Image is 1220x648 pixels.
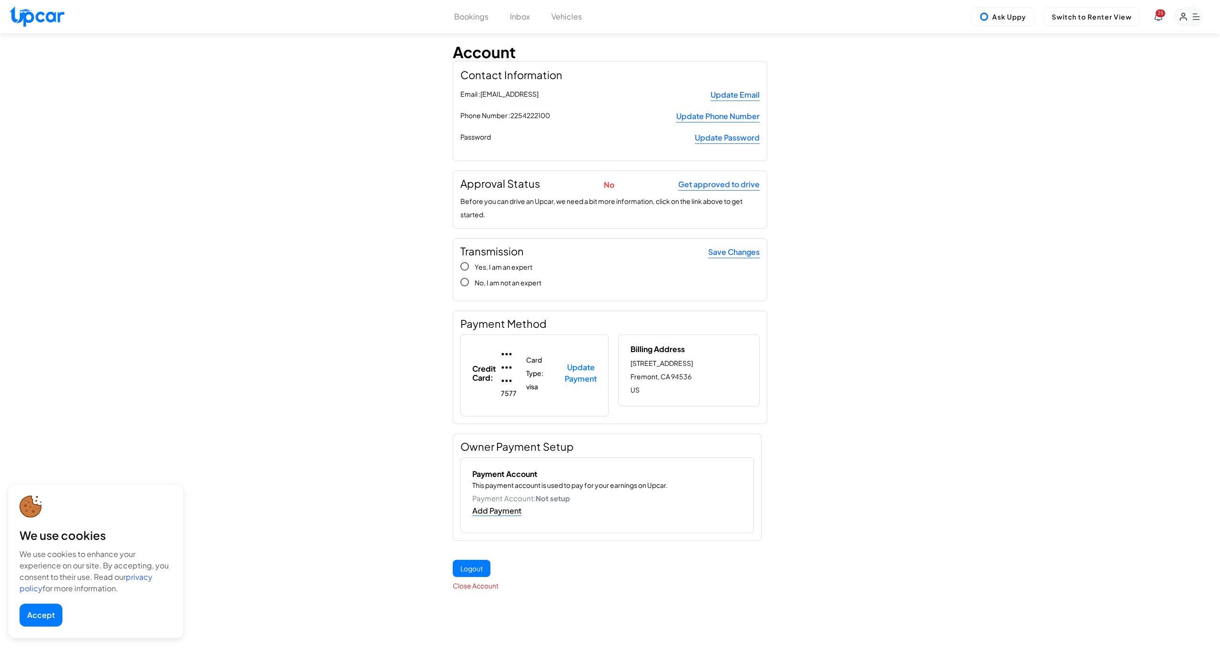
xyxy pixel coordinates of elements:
div: We use cookies [20,527,172,543]
h2: Transmission [460,246,524,256]
button: Switch to Renter View [1044,7,1140,26]
span: Update Email [711,89,760,101]
p: [STREET_ADDRESS] Fremont , CA 94536 US [630,356,750,396]
img: Upcar Logo [10,6,64,27]
span: No, I am not an expert [475,278,541,287]
button: Accept [20,604,62,627]
h2: Approval Status [460,178,540,189]
p: This payment account is used to pay for your earnings on Upcar. [472,478,742,492]
p: Payment Account: [472,492,570,505]
h2: Contact Information [460,69,760,81]
div: We use cookies to enhance your experience on our site. By accepting, you consent to their use. Re... [20,548,172,594]
label: Phone Number : 2254222100 [460,111,550,122]
h1: Account [453,43,516,61]
a: Get approved to drive [678,179,760,191]
button: Bookings [454,11,488,22]
button: Ask Uppy [971,7,1034,26]
h2: Payment Method [460,318,547,329]
span: You have new notifications [1156,10,1165,17]
p: Card Type: visa [526,353,553,393]
label: Password [460,132,550,144]
h3: Credit Card: [472,364,496,382]
img: Uppy [979,12,989,21]
a: Update Password [695,132,760,144]
p: No [604,178,614,192]
h3: Billing Address [630,344,685,354]
div: Save Changes [708,246,760,258]
p: Before you can drive an Upcar, we need a bit more information, click on the link above to get sta... [460,194,760,221]
span: Yes, I am an expert [475,263,532,271]
p: ••• ••• ••• 7577 [501,346,526,400]
a: Add Payment [472,506,521,516]
button: Vehicles [551,11,582,22]
img: cookie-icon.svg [20,496,42,518]
a: Close Account [453,581,498,590]
strong: Not setup [536,494,570,503]
h3: Payment Account [472,469,742,478]
label: Email : [EMAIL_ADDRESS] [460,89,550,101]
button: Update Payment [565,362,597,385]
a: Update Phone Number [676,111,760,122]
h2: Owner Payment Setup [460,441,574,452]
button: Logout [453,560,490,577]
button: Inbox [510,11,530,22]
